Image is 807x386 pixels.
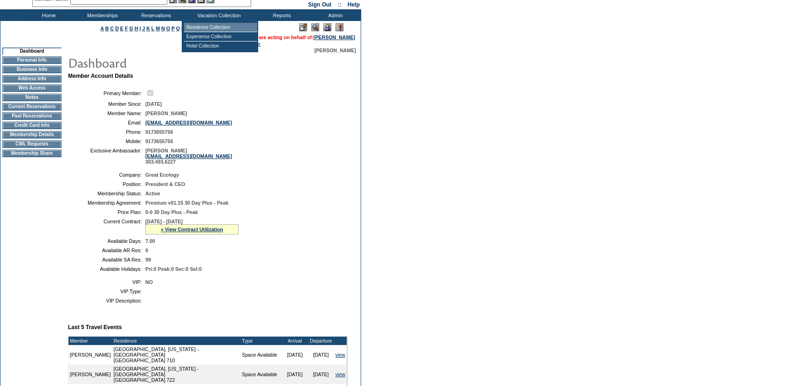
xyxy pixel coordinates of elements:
a: Q [176,26,180,31]
td: Residence Collection [184,23,257,32]
td: Reports [254,9,308,21]
td: Arrival [282,337,308,345]
td: [DATE] [308,365,334,384]
td: Home [21,9,75,21]
td: Experience Collection [184,32,257,41]
td: Dashboard [2,48,62,55]
td: VIP Type: [72,289,142,294]
span: [PERSON_NAME] [145,110,187,116]
span: You are acting on behalf of: [248,34,355,40]
a: K [146,26,150,31]
td: Admin [308,9,361,21]
span: [DATE] [145,101,162,107]
td: Reservations [128,9,182,21]
a: I [139,26,141,31]
span: NO [145,279,153,285]
td: Hotel Collection [184,41,257,50]
a: A [101,26,104,31]
td: Space Available [240,365,281,384]
a: L [151,26,154,31]
span: Great Ecology [145,172,179,178]
a: [EMAIL_ADDRESS][DOMAIN_NAME] [145,153,232,159]
td: Type [240,337,281,345]
td: Credit Card Info [2,122,62,129]
span: Premium v01.15 30 Day Plus - Peak [145,200,228,206]
img: Impersonate [323,23,331,31]
span: [PERSON_NAME] 303.493.6227 [145,148,232,165]
td: Memberships [75,9,128,21]
td: Membership Agreement: [72,200,142,206]
a: B [105,26,109,31]
b: Last 5 Travel Events [68,324,122,331]
td: Vacation Collection [182,9,254,21]
span: 0-0 30 Day Plus - Peak [145,209,198,215]
td: Web Access [2,84,62,92]
td: VIP: [72,279,142,285]
td: [DATE] [282,345,308,365]
span: Active [145,191,160,196]
a: G [129,26,133,31]
a: Help [348,1,360,8]
span: President & CEO [145,181,185,187]
td: Member Name: [72,110,142,116]
img: Log Concern/Member Elevation [335,23,343,31]
td: Phone: [72,129,142,135]
span: [DATE] - [DATE] [145,219,183,224]
a: M [156,26,160,31]
td: Address Info [2,75,62,83]
td: Membership Details [2,131,62,138]
td: Membership Status: [72,191,142,196]
a: O [166,26,170,31]
td: Email: [72,120,142,125]
td: [GEOGRAPHIC_DATA], [US_STATE] - [GEOGRAPHIC_DATA] [GEOGRAPHIC_DATA] 722 [112,365,241,384]
span: 9173655756 [145,129,173,135]
td: Position: [72,181,142,187]
td: Notes [2,94,62,101]
a: J [142,26,145,31]
span: [PERSON_NAME] [315,48,356,53]
td: Space Available [240,345,281,365]
a: Sign Out [308,1,331,8]
span: :: [338,1,342,8]
a: [EMAIL_ADDRESS][DOMAIN_NAME] [145,120,232,125]
td: Personal Info [2,56,62,64]
img: Edit Mode [299,23,307,31]
span: Pri:0 Peak:0 Sec:0 Sel:0 [145,266,202,272]
a: » View Contract Utilization [161,227,223,232]
a: H [135,26,138,31]
td: Available Holidays: [72,266,142,272]
td: Primary Member: [72,89,142,97]
td: Available SA Res: [72,257,142,262]
b: Member Account Details [68,73,133,79]
a: E [120,26,123,31]
td: [GEOGRAPHIC_DATA], [US_STATE] - [GEOGRAPHIC_DATA] [GEOGRAPHIC_DATA] 710 [112,345,241,365]
td: Membership Share [2,150,62,157]
td: [DATE] [308,345,334,365]
td: Past Reservations [2,112,62,120]
td: [DATE] [282,365,308,384]
a: F [125,26,128,31]
img: View Mode [311,23,319,31]
td: Current Contract: [72,219,142,234]
a: D [115,26,119,31]
td: Available Days: [72,238,142,244]
span: 99 [145,257,151,262]
a: view [335,352,345,358]
td: Company: [72,172,142,178]
span: 0 [145,248,148,253]
img: pgTtlDashboard.gif [68,53,254,72]
td: VIP Description: [72,298,142,303]
a: view [335,372,345,377]
td: [PERSON_NAME] [68,365,112,384]
td: Price Plan: [72,209,142,215]
td: Exclusive Ambassador: [72,148,142,165]
td: Departure [308,337,334,345]
td: Current Reservations [2,103,62,110]
span: 7.00 [145,238,155,244]
td: Business Info [2,66,62,73]
td: Mobile: [72,138,142,144]
a: N [161,26,165,31]
td: Member [68,337,112,345]
td: CWL Requests [2,140,62,148]
a: P [171,26,175,31]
